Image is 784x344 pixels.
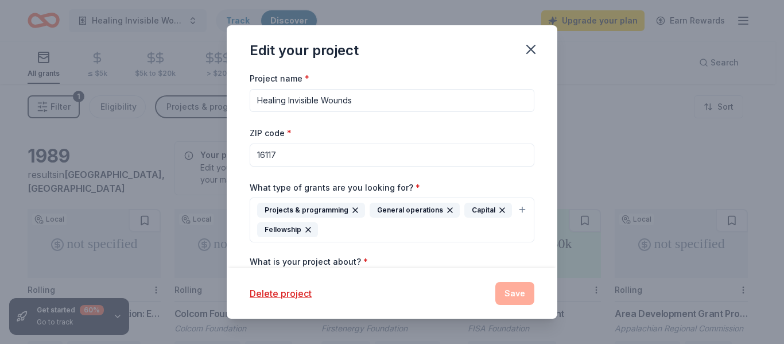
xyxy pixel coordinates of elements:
div: Fellowship [257,222,318,237]
button: Projects & programmingGeneral operationsCapitalFellowship [250,198,534,242]
input: 12345 (U.S. only) [250,144,534,167]
div: Edit your project [250,41,359,60]
label: What is your project about? [250,256,368,268]
label: What type of grants are you looking for? [250,182,420,194]
label: ZIP code [250,127,292,139]
div: Projects & programming [257,203,365,218]
div: General operations [370,203,460,218]
input: After school program [250,89,534,112]
div: Capital [464,203,512,218]
label: Project name [250,73,309,84]
button: Delete project [250,287,312,300]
